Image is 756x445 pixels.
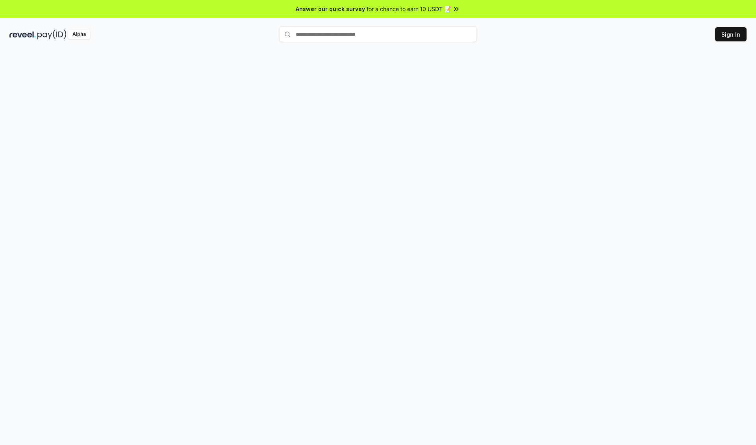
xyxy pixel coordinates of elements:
img: pay_id [37,30,67,39]
span: Answer our quick survey [296,5,365,13]
span: for a chance to earn 10 USDT 📝 [367,5,451,13]
button: Sign In [715,27,747,41]
div: Alpha [68,30,90,39]
img: reveel_dark [9,30,36,39]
